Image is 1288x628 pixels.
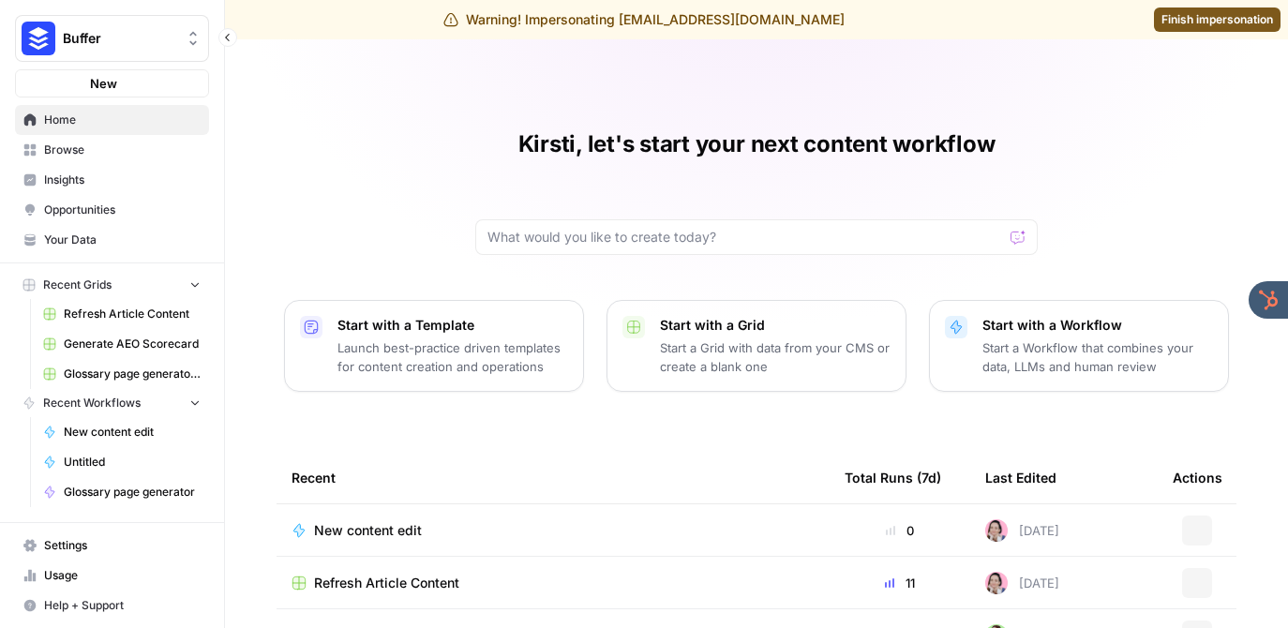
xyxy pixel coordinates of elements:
[284,300,584,392] button: Start with a TemplateLaunch best-practice driven templates for content creation and operations
[44,172,201,188] span: Insights
[44,537,201,554] span: Settings
[22,22,55,55] img: Buffer Logo
[337,338,568,376] p: Launch best-practice driven templates for content creation and operations
[44,112,201,128] span: Home
[15,105,209,135] a: Home
[35,359,209,389] a: Glossary page generator Grid
[15,389,209,417] button: Recent Workflows
[487,228,1003,247] input: What would you like to create today?
[607,300,906,392] button: Start with a GridStart a Grid with data from your CMS or create a blank one
[1154,7,1281,32] a: Finish impersonation
[660,338,891,376] p: Start a Grid with data from your CMS or create a blank one
[64,306,201,322] span: Refresh Article Content
[985,572,1059,594] div: [DATE]
[15,225,209,255] a: Your Data
[443,10,845,29] div: Warning! Impersonating [EMAIL_ADDRESS][DOMAIN_NAME]
[15,165,209,195] a: Insights
[35,329,209,359] a: Generate AEO Scorecard
[44,232,201,248] span: Your Data
[518,129,996,159] h1: Kirsti, let's start your next content workflow
[90,74,117,93] span: New
[64,366,201,382] span: Glossary page generator Grid
[985,519,1008,542] img: 7qegyrliwuqjl22pzvdeloi1adlp
[15,531,209,561] a: Settings
[982,338,1213,376] p: Start a Workflow that combines your data, LLMs and human review
[44,142,201,158] span: Browse
[985,452,1056,503] div: Last Edited
[15,69,209,97] button: New
[1173,452,1222,503] div: Actions
[44,202,201,218] span: Opportunities
[35,299,209,329] a: Refresh Article Content
[314,574,459,592] span: Refresh Article Content
[64,484,201,501] span: Glossary page generator
[985,519,1059,542] div: [DATE]
[43,395,141,411] span: Recent Workflows
[15,195,209,225] a: Opportunities
[43,277,112,293] span: Recent Grids
[15,15,209,62] button: Workspace: Buffer
[64,336,201,352] span: Generate AEO Scorecard
[845,452,941,503] div: Total Runs (7d)
[337,316,568,335] p: Start with a Template
[845,574,955,592] div: 11
[292,521,815,540] a: New content edit
[982,316,1213,335] p: Start with a Workflow
[845,521,955,540] div: 0
[314,521,422,540] span: New content edit
[1161,11,1273,28] span: Finish impersonation
[35,477,209,507] a: Glossary page generator
[15,271,209,299] button: Recent Grids
[64,424,201,441] span: New content edit
[15,591,209,621] button: Help + Support
[44,597,201,614] span: Help + Support
[63,29,176,48] span: Buffer
[292,452,815,503] div: Recent
[15,135,209,165] a: Browse
[985,572,1008,594] img: 7qegyrliwuqjl22pzvdeloi1adlp
[660,316,891,335] p: Start with a Grid
[929,300,1229,392] button: Start with a WorkflowStart a Workflow that combines your data, LLMs and human review
[292,574,815,592] a: Refresh Article Content
[15,561,209,591] a: Usage
[35,417,209,447] a: New content edit
[44,567,201,584] span: Usage
[35,447,209,477] a: Untitled
[64,454,201,471] span: Untitled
